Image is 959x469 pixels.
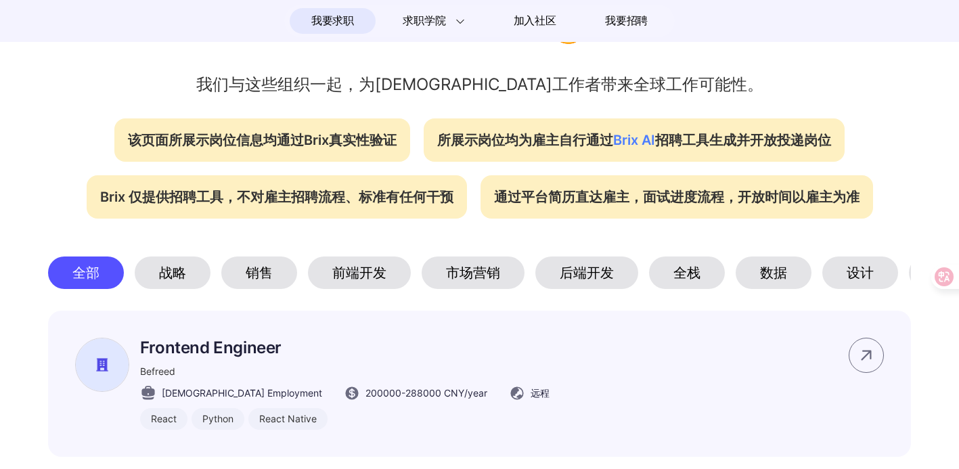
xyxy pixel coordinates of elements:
[514,10,556,32] span: 加入社区
[605,13,648,29] span: 我要招聘
[135,256,210,289] div: 战略
[114,118,410,162] div: 该页面所展示岗位信息均通过Brix真实性验证
[140,338,550,357] p: Frontend Engineer
[531,386,550,400] span: 远程
[365,386,487,400] span: 200000 - 288000 CNY /year
[140,365,175,377] span: Befreed
[424,118,845,162] div: 所展示岗位均为雇主自行通过 招聘工具生成并开放投递岗位
[140,408,187,430] div: React
[403,13,445,29] span: 求职学院
[311,10,354,32] span: 我要求职
[649,256,725,289] div: 全栈
[221,256,297,289] div: 销售
[87,175,467,219] div: Brix 仅提供招聘工具，不对雇主招聘流程、标准有任何干预
[481,175,873,219] div: 通过平台简历直达雇主，面试进度流程，开放时间以雇主为准
[162,386,322,400] span: [DEMOGRAPHIC_DATA] Employment
[192,408,244,430] div: Python
[48,256,124,289] div: 全部
[822,256,898,289] div: 设计
[613,132,655,148] span: Brix AI
[535,256,638,289] div: 后端开发
[736,256,811,289] div: 数据
[248,408,328,430] div: React Native
[422,256,525,289] div: 市场营销
[308,256,411,289] div: 前端开发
